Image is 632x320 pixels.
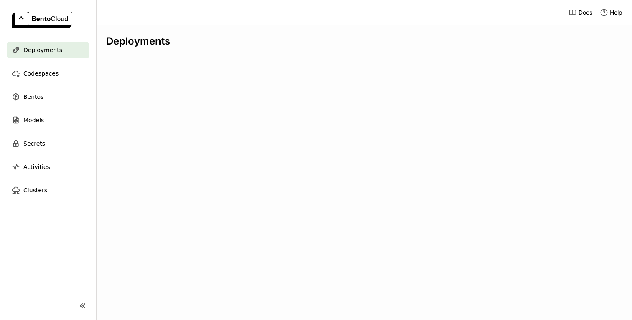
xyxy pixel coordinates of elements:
[568,8,592,17] a: Docs
[7,135,89,152] a: Secrets
[23,162,50,172] span: Activities
[23,115,44,125] span: Models
[7,88,89,105] a: Bentos
[7,112,89,129] a: Models
[23,68,59,78] span: Codespaces
[610,9,622,16] span: Help
[7,182,89,199] a: Clusters
[578,9,592,16] span: Docs
[23,45,62,55] span: Deployments
[23,185,47,195] span: Clusters
[600,8,622,17] div: Help
[12,12,72,28] img: logo
[7,159,89,175] a: Activities
[23,139,45,149] span: Secrets
[106,35,622,48] div: Deployments
[23,92,43,102] span: Bentos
